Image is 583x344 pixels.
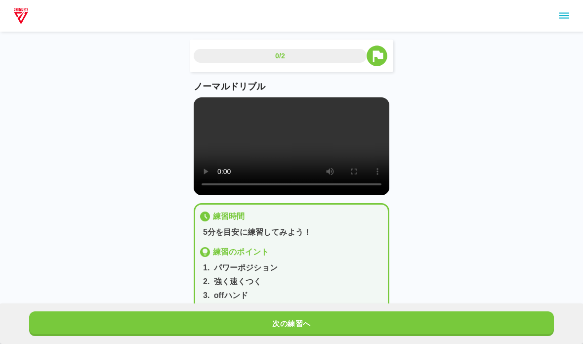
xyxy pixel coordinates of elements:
[214,276,262,288] p: 強く速くつく
[29,311,554,336] button: 次の練習へ
[275,51,285,61] p: 0/2
[214,262,278,274] p: パワーポジション
[214,290,248,301] p: offハンド
[556,7,573,24] button: sidemenu
[213,211,245,222] p: 練習時間
[12,6,30,26] img: dummy
[203,226,384,238] p: 5分を目安に練習してみよう！
[213,246,269,258] p: 練習のポイント
[203,276,210,288] p: 2 .
[203,262,210,274] p: 1 .
[203,290,210,301] p: 3 .
[194,80,389,93] p: ノーマルドリブル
